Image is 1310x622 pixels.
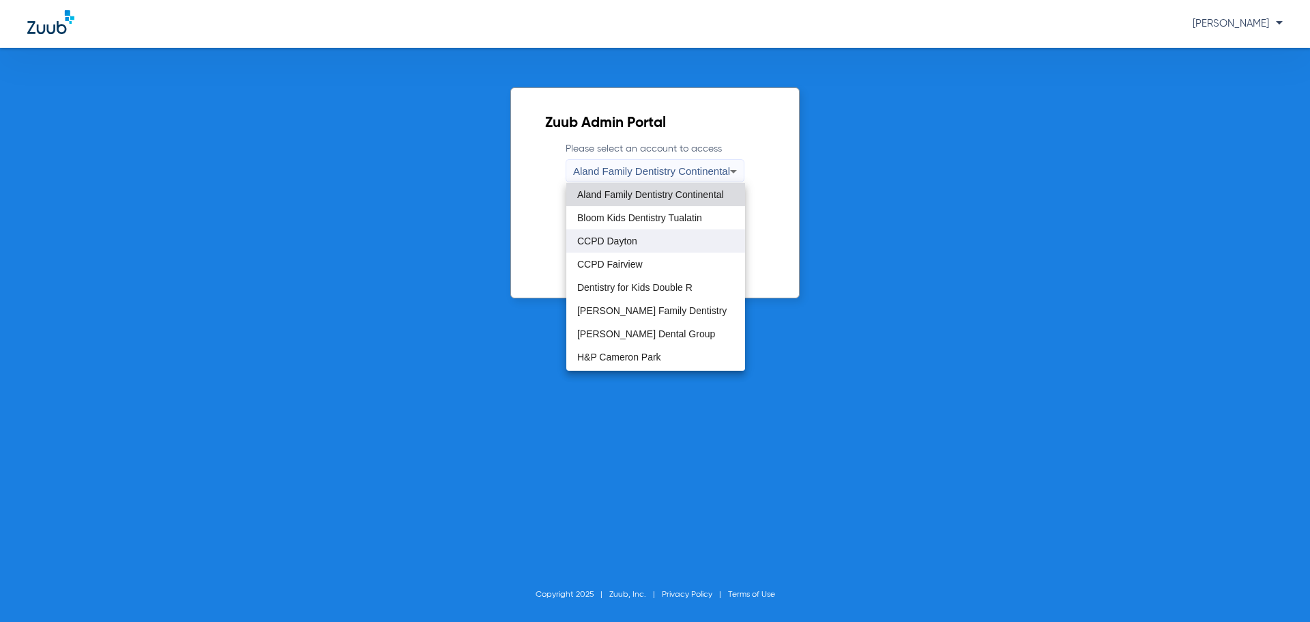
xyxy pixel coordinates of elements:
[577,213,702,223] span: Bloom Kids Dentistry Tualatin
[577,236,637,246] span: CCPD Dayton
[577,352,661,362] span: H&P Cameron Park
[577,259,643,269] span: CCPD Fairview
[577,190,724,199] span: Aland Family Dentistry Continental
[577,306,727,315] span: [PERSON_NAME] Family Dentistry
[577,283,693,292] span: Dentistry for Kids Double R
[577,329,715,339] span: [PERSON_NAME] Dental Group
[1242,556,1310,622] iframe: Chat Widget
